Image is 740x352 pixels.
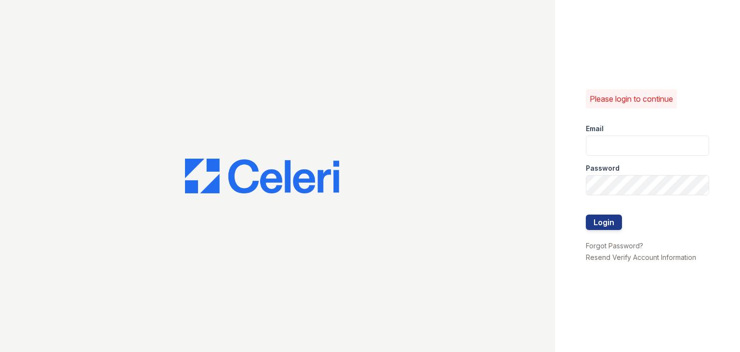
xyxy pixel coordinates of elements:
[586,163,620,173] label: Password
[185,159,339,193] img: CE_Logo_Blue-a8612792a0a2168367f1c8372b55b34899dd931a85d93a1a3d3e32e68fde9ad4.png
[586,253,696,261] a: Resend Verify Account Information
[590,93,673,105] p: Please login to continue
[586,242,643,250] a: Forgot Password?
[586,215,622,230] button: Login
[586,124,604,134] label: Email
